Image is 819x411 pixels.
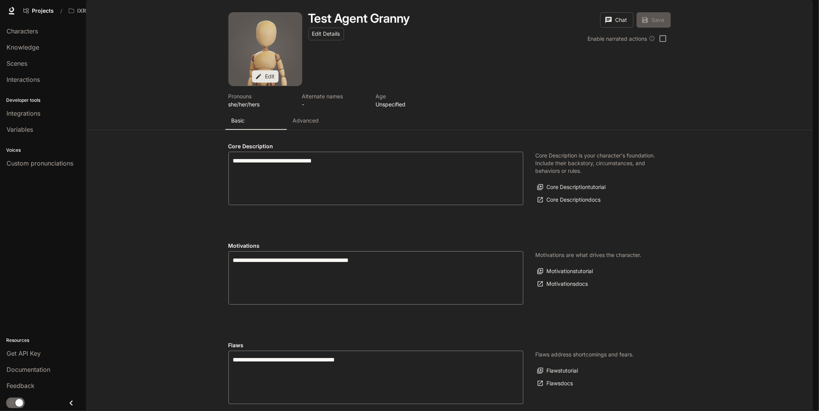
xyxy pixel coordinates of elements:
[293,117,319,124] p: Advanced
[536,181,608,194] button: Core Descriptiontutorial
[302,92,367,108] button: Open character details dialog
[536,251,642,259] p: Motivations are what drives the character.
[308,28,344,40] button: Edit Details
[228,242,523,250] h4: Motivations
[32,8,54,14] span: Projects
[228,351,523,404] div: Flaws
[588,35,655,43] div: Enable narrated actions
[302,92,367,100] p: Alternate names
[536,377,575,390] a: Flawsdocs
[20,3,57,18] a: Go to projects
[252,70,278,83] button: Edit
[228,92,293,108] button: Open character details dialog
[536,365,580,377] button: Flawstutorial
[376,92,440,108] button: Open character details dialog
[228,100,293,108] p: she/her/hers
[232,117,245,124] p: Basic
[57,7,65,15] div: /
[536,351,634,358] p: Flaws address shortcomings and fears.
[536,265,595,278] button: Motivationstutorial
[77,8,113,14] p: IXR_AI_DEMO
[308,12,410,25] button: Open character details dialog
[228,92,293,100] p: Pronouns
[536,194,603,206] a: Core Descriptiondocs
[229,13,302,86] button: Open character avatar dialog
[228,143,523,150] h4: Core Description
[228,152,523,205] div: label
[376,100,440,108] p: Unspecified
[536,152,659,175] p: Core Description is your character's foundation. Include their backstory, circumstances, and beha...
[302,100,367,108] p: -
[65,3,125,18] button: Open workspace menu
[376,92,440,100] p: Age
[536,278,590,290] a: Motivationsdocs
[308,11,410,26] h1: Test Agent Granny
[229,13,302,86] div: Avatar image
[228,341,523,349] h4: Flaws
[600,12,634,28] button: Chat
